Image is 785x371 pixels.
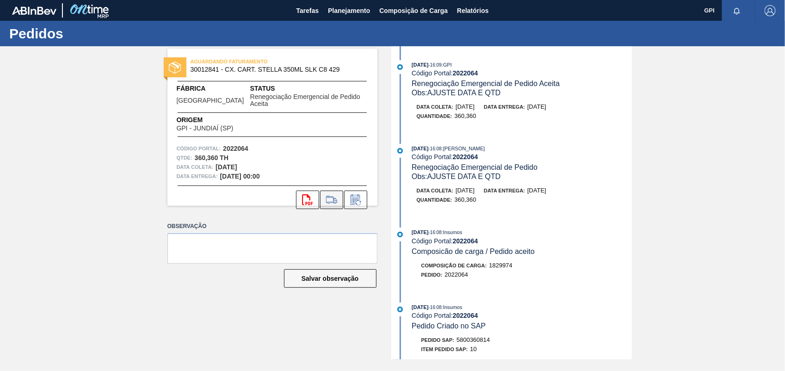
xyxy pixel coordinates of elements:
[397,148,403,154] img: atual
[442,304,463,310] span: : Insumos
[417,113,452,119] span: Quantidade :
[765,5,776,16] img: Logout
[177,125,234,132] span: GPI - JUNDIAÍ (SP)
[442,62,452,68] span: : GPI
[429,230,442,235] span: - 16:08
[223,145,248,152] strong: 2022064
[191,66,359,73] span: 30012841 - CX. CART. STELLA 350ML SLK C8 429
[296,191,319,209] div: Abrir arquivo PDF
[421,346,468,352] span: Item pedido SAP:
[397,307,403,312] img: atual
[250,84,368,93] span: Status
[457,336,490,343] span: 5800360814
[216,163,237,171] strong: [DATE]
[412,247,535,255] span: Composicão de carga / Pedido aceito
[429,146,442,151] span: - 16:08
[296,5,319,16] span: Tarefas
[177,153,192,162] span: Qtde :
[421,272,443,278] span: Pedido :
[412,312,631,319] div: Código Portal:
[421,337,455,343] span: Pedido SAP:
[169,62,181,74] img: status
[457,5,488,16] span: Relatórios
[412,163,538,171] span: Renegociação Emergencial de Pedido
[484,188,525,193] span: Data entrega:
[344,191,367,209] div: Informar alteração no pedido
[412,146,428,151] span: [DATE]
[412,80,560,87] span: Renegociação Emergencial de Pedido Aceita
[489,262,513,269] span: 1829974
[177,144,221,153] span: Código Portal:
[12,6,56,15] img: TNhmsLtSVTkK8tSr43FrP2fwEKptu5GPRR3wAAAABJRU5ErkJggg==
[417,188,454,193] span: Data coleta:
[412,69,631,77] div: Código Portal:
[453,69,478,77] strong: 2022064
[527,103,546,110] span: [DATE]
[220,173,260,180] strong: [DATE] 00:00
[421,263,487,268] span: Composição de Carga :
[456,187,475,194] span: [DATE]
[284,269,377,288] button: Salvar observação
[9,28,173,39] h1: Pedidos
[191,57,320,66] span: AGUARDANDO FATURAMENTO
[484,104,525,110] span: Data entrega:
[722,4,752,17] button: Notificações
[453,237,478,245] strong: 2022064
[412,153,631,161] div: Código Portal:
[177,97,244,104] span: [GEOGRAPHIC_DATA]
[412,304,428,310] span: [DATE]
[417,104,454,110] span: Data coleta:
[470,346,476,352] span: 10
[527,187,546,194] span: [DATE]
[455,112,476,119] span: 360,360
[167,220,377,233] label: Observação
[379,5,448,16] span: Composição de Carga
[177,84,250,93] span: Fábrica
[195,154,229,161] strong: 360,360 TH
[456,103,475,110] span: [DATE]
[445,271,468,278] span: 2022064
[250,93,368,108] span: Renegociação Emergencial de Pedido Aceita
[412,62,428,68] span: [DATE]
[412,229,428,235] span: [DATE]
[397,232,403,237] img: atual
[453,153,478,161] strong: 2022064
[412,322,486,330] span: Pedido Criado no SAP
[429,62,442,68] span: - 16:09
[177,115,260,125] span: Origem
[417,197,452,203] span: Quantidade :
[429,305,442,310] span: - 16:08
[320,191,343,209] div: Ir para Composição de Carga
[442,229,463,235] span: : Insumos
[455,196,476,203] span: 360,360
[177,172,218,181] span: Data entrega:
[328,5,370,16] span: Planejamento
[412,237,631,245] div: Código Portal:
[453,312,478,319] strong: 2022064
[397,64,403,70] img: atual
[412,89,501,97] span: Obs: AJUSTE DATA E QTD
[177,162,214,172] span: Data coleta:
[412,173,501,180] span: Obs: AJUSTE DATA E QTD
[442,146,485,151] span: : [PERSON_NAME]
